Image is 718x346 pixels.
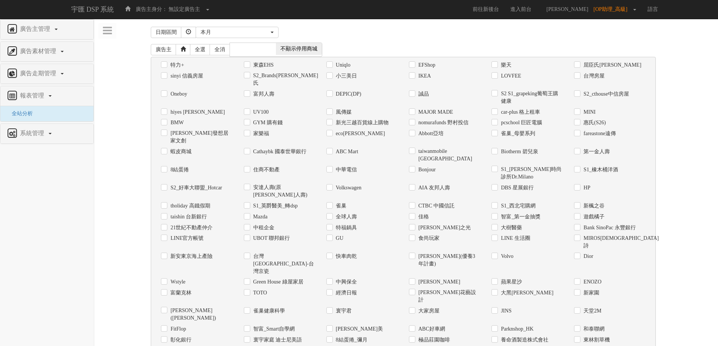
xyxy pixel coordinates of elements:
[334,325,383,333] label: [PERSON_NAME]美
[582,278,601,286] label: ENOZO
[168,90,187,98] label: Oneboy
[6,111,33,116] a: 全站分析
[416,224,471,232] label: [PERSON_NAME]之光
[334,224,357,232] label: 特福鍋具
[499,336,548,344] label: 養命酒製造株式會社
[582,253,593,260] label: Dior
[168,325,186,333] label: FitFlop
[251,213,268,221] label: Mazda
[499,148,538,155] label: Biotherm 碧兒泉
[168,235,204,242] label: LINE官方帳號
[334,289,357,297] label: 經濟日報
[334,72,357,80] label: 小三美日
[334,61,351,69] label: Uniqlo
[582,336,610,344] label: 東林割草機
[416,119,468,127] label: nomurafunds 野村投信
[334,108,352,116] label: 風傳媒
[582,307,601,315] label: 天堂2M
[18,48,60,54] span: 廣告素材管理
[499,213,540,221] label: 智富_第一金抽獎
[582,108,596,116] label: MINI
[499,289,553,297] label: 大黑[PERSON_NAME]
[499,90,563,105] label: S2 S1_grapeking葡萄王購健康
[416,72,431,80] label: IKEA
[251,61,274,69] label: 東森EHS
[334,148,358,155] label: ABC Mart
[416,130,444,137] label: Abbott亞培
[499,235,530,242] label: LINE 生活圈
[334,213,357,221] label: 全球人壽
[582,90,629,98] label: S2_cthouse中信房屋
[196,27,279,38] button: 本月
[499,130,535,137] label: 雀巢_母嬰系列
[499,224,522,232] label: 大樹醫藥
[334,307,352,315] label: 寰宇君
[251,130,269,137] label: 家樂福
[6,68,88,80] a: 廣告走期管理
[168,130,232,145] label: [PERSON_NAME]發想居家文創
[416,253,480,268] label: [PERSON_NAME](優養3年計畫)
[6,23,88,35] a: 廣告主管理
[251,184,315,199] label: 安達人壽(原[PERSON_NAME]人壽)
[334,336,367,344] label: 8結蛋捲_彌月
[251,90,274,98] label: 富邦人壽
[582,72,605,80] label: 台灣房屋
[251,307,285,315] label: 雀巢健康科學
[168,213,207,221] label: taishin 台新銀行
[582,184,590,192] label: HP
[251,253,315,275] label: 台灣[GEOGRAPHIC_DATA]-台灣京瓷
[136,6,167,12] span: 廣告主身分：
[416,213,429,221] label: 佳格
[251,336,302,344] label: 寰宇家庭 迪士尼美語
[582,166,618,174] label: S1_橡木桶洋酒
[334,253,357,260] label: 快車肉乾
[168,6,200,12] span: 無設定廣告主
[251,72,315,87] label: S2_Brands[PERSON_NAME]氏
[251,148,306,155] label: Cathaybk 國泰世華銀行
[18,26,54,32] span: 廣告主管理
[201,29,269,36] div: 本月
[499,72,521,80] label: LOVFEE
[582,148,610,155] label: 第一金人壽
[276,43,322,55] span: 不顯示停用商城
[416,278,460,286] label: [PERSON_NAME]
[168,61,184,69] label: 特力+
[168,72,203,80] label: sinyi 信義房屋
[251,278,303,286] label: Green House 綠屋家居
[6,46,88,58] a: 廣告素材管理
[251,119,283,127] label: GYM 購有錢
[416,184,450,192] label: AIA 友邦人壽
[499,307,511,315] label: JINS
[582,224,635,232] label: Bank SinoPac 永豐銀行
[210,44,230,55] a: 全消
[416,148,480,163] label: taiwanmobile [GEOGRAPHIC_DATA]
[168,108,225,116] label: hiyes [PERSON_NAME]
[251,325,295,333] label: 智富_Smart自學網
[499,253,513,260] label: Volvo
[168,289,191,297] label: 富蘭克林
[251,235,290,242] label: UBOT 聯邦銀行
[499,278,522,286] label: 蘋果星沙
[582,289,599,297] label: 新家園
[334,184,361,192] label: Volkswagen
[18,130,48,136] span: 系統管理
[251,202,298,210] label: S1_英爵醫美_轉dsp
[416,202,455,210] label: CTBC 中國信託
[416,307,439,315] label: 大家房屋
[499,108,540,116] label: car-plus 格上租車
[499,184,534,192] label: DBS 星展銀行
[6,90,88,102] a: 報表管理
[190,44,210,55] a: 全選
[499,202,536,210] label: S1_西北宅購網
[416,325,445,333] label: ABC好車網
[582,325,605,333] label: 和泰聯網
[416,166,436,174] label: Bonjour
[168,166,189,174] label: 8結蛋捲
[168,307,232,322] label: [PERSON_NAME]([PERSON_NAME])
[251,289,267,297] label: TOTO
[334,90,361,98] label: DEPIC(DP)
[416,108,453,116] label: MAJOR MADE
[416,61,435,69] label: EFShop
[6,128,88,140] a: 系統管理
